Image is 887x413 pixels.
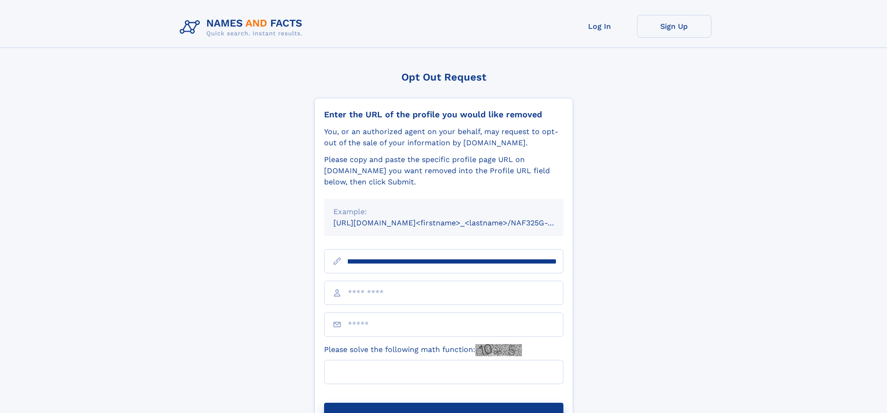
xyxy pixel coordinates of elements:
[333,218,581,227] small: [URL][DOMAIN_NAME]<firstname>_<lastname>/NAF325G-xxxxxxxx
[314,71,573,83] div: Opt Out Request
[333,206,554,217] div: Example:
[637,15,711,38] a: Sign Up
[324,344,522,356] label: Please solve the following math function:
[176,15,310,40] img: Logo Names and Facts
[324,154,563,188] div: Please copy and paste the specific profile page URL on [DOMAIN_NAME] you want removed into the Pr...
[324,109,563,120] div: Enter the URL of the profile you would like removed
[562,15,637,38] a: Log In
[324,126,563,149] div: You, or an authorized agent on your behalf, may request to opt-out of the sale of your informatio...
